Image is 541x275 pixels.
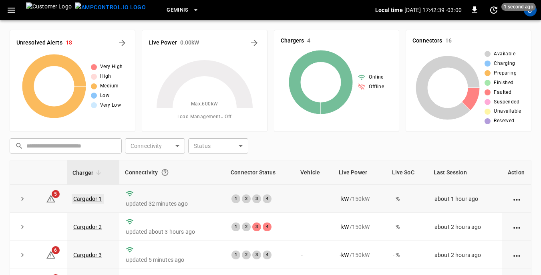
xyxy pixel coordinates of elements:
span: Very High [100,63,123,71]
div: 2 [242,194,251,203]
button: Connection between the charger and our software. [158,165,172,180]
p: updated 5 minutes ago [126,256,219,264]
div: 2 [242,222,251,231]
button: set refresh interval [487,4,500,16]
th: Vehicle [295,160,333,185]
span: Finished [494,79,513,87]
span: 6 [52,246,60,254]
td: - [295,213,333,241]
img: ampcontrol.io logo [75,2,146,12]
span: Geminis [167,6,189,15]
span: Online [369,73,383,81]
td: - % [386,185,428,213]
div: Connectivity [125,165,219,180]
th: Action [502,160,531,185]
div: action cell options [512,251,522,259]
div: 2 [242,251,251,259]
a: 5 [46,195,56,201]
td: about 1 hour ago [428,185,502,213]
th: Connector Status [225,160,295,185]
p: - kW [340,195,349,203]
span: Suspended [494,98,519,106]
p: - kW [340,223,349,231]
h6: Unresolved Alerts [16,38,62,47]
th: Live Power [333,160,386,185]
td: about 2 hours ago [428,213,502,241]
span: Load Management = Off [177,113,232,121]
span: Offline [369,83,384,91]
div: 1 [231,251,240,259]
a: Cargador 2 [73,224,102,230]
img: Customer Logo [26,2,72,18]
span: Preparing [494,69,517,77]
h6: Connectors [412,36,442,45]
span: Very Low [100,101,121,109]
button: expand row [16,221,28,233]
h6: Chargers [281,36,304,45]
span: 5 [52,190,60,198]
button: All Alerts [116,36,129,49]
div: 4 [263,222,272,231]
div: 1 [231,222,240,231]
span: Unavailable [494,107,521,115]
p: updated about 3 hours ago [126,228,219,236]
a: Cargador 1 [72,194,104,204]
td: - [295,241,333,269]
td: - % [386,213,428,241]
span: Medium [100,82,119,90]
div: 4 [263,251,272,259]
button: Geminis [163,2,202,18]
th: Live SoC [386,160,428,185]
span: Charging [494,60,515,68]
div: 3 [252,251,261,259]
h6: 16 [445,36,452,45]
button: Energy Overview [248,36,261,49]
th: Last Session [428,160,502,185]
h6: Live Power [149,38,177,47]
span: Available [494,50,515,58]
div: 3 [252,222,261,231]
span: 1 second ago [501,3,536,11]
a: Cargador 3 [73,252,102,258]
div: / 150 kW [340,195,380,203]
td: - [295,185,333,213]
span: Low [100,92,109,100]
button: expand row [16,249,28,261]
div: action cell options [512,223,522,231]
button: expand row [16,193,28,205]
div: / 150 kW [340,251,380,259]
td: - % [386,241,428,269]
span: High [100,73,111,81]
p: [DATE] 17:42:39 -03:00 [404,6,462,14]
div: 3 [252,194,261,203]
p: updated 32 minutes ago [126,200,219,208]
h6: 4 [307,36,310,45]
td: about 2 hours ago [428,241,502,269]
a: 6 [46,251,56,258]
p: - kW [340,251,349,259]
div: 1 [231,194,240,203]
div: / 150 kW [340,223,380,231]
span: Max. 600 kW [191,100,218,108]
p: Local time [375,6,403,14]
div: 4 [263,194,272,203]
span: Reserved [494,117,514,125]
h6: 0.00 kW [180,38,199,47]
h6: 18 [66,38,72,47]
span: Charger [72,168,104,178]
span: Faulted [494,89,511,97]
div: action cell options [512,195,522,203]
